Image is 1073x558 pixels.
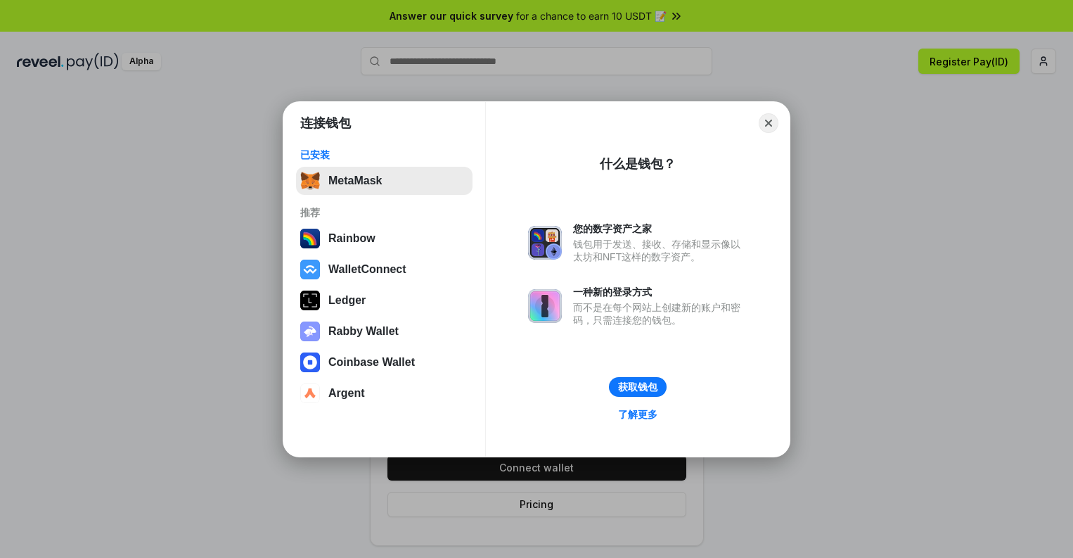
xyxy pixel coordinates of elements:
div: 推荐 [300,206,468,219]
a: 了解更多 [610,405,666,424]
img: svg+xml,%3Csvg%20width%3D%22120%22%20height%3D%22120%22%20viewBox%3D%220%200%20120%20120%22%20fil... [300,229,320,248]
div: 已安装 [300,148,468,161]
div: 您的数字资产之家 [573,222,747,235]
div: 钱包用于发送、接收、存储和显示像以太坊和NFT这样的数字资产。 [573,238,747,263]
img: svg+xml,%3Csvg%20xmlns%3D%22http%3A%2F%2Fwww.w3.org%2F2000%2Fsvg%22%20fill%3D%22none%22%20viewBox... [300,322,320,341]
div: 而不是在每个网站上创建新的账户和密码，只需连接您的钱包。 [573,301,747,326]
button: 获取钱包 [609,377,667,397]
h1: 连接钱包 [300,115,351,132]
div: Rabby Wallet [328,325,399,338]
button: Rainbow [296,224,473,253]
img: svg+xml,%3Csvg%20fill%3D%22none%22%20height%3D%2233%22%20viewBox%3D%220%200%2035%2033%22%20width%... [300,171,320,191]
img: svg+xml,%3Csvg%20xmlns%3D%22http%3A%2F%2Fwww.w3.org%2F2000%2Fsvg%22%20width%3D%2228%22%20height%3... [300,291,320,310]
div: Coinbase Wallet [328,356,415,369]
div: Argent [328,387,365,400]
div: WalletConnect [328,263,406,276]
img: svg+xml,%3Csvg%20width%3D%2228%22%20height%3D%2228%22%20viewBox%3D%220%200%2028%2028%22%20fill%3D... [300,260,320,279]
div: 一种新的登录方式 [573,286,747,298]
div: Ledger [328,294,366,307]
div: MetaMask [328,175,382,187]
img: svg+xml,%3Csvg%20xmlns%3D%22http%3A%2F%2Fwww.w3.org%2F2000%2Fsvg%22%20fill%3D%22none%22%20viewBox... [528,226,562,260]
img: svg+xml,%3Csvg%20width%3D%2228%22%20height%3D%2228%22%20viewBox%3D%220%200%2028%2028%22%20fill%3D... [300,383,320,403]
button: WalletConnect [296,255,473,284]
img: svg+xml,%3Csvg%20width%3D%2228%22%20height%3D%2228%22%20viewBox%3D%220%200%2028%2028%22%20fill%3D... [300,353,320,372]
div: 什么是钱包？ [600,156,676,172]
div: 了解更多 [618,408,657,421]
img: svg+xml,%3Csvg%20xmlns%3D%22http%3A%2F%2Fwww.w3.org%2F2000%2Fsvg%22%20fill%3D%22none%22%20viewBox... [528,289,562,323]
button: Ledger [296,286,473,315]
div: 获取钱包 [618,381,657,393]
button: Coinbase Wallet [296,348,473,376]
button: Rabby Wallet [296,317,473,345]
button: MetaMask [296,167,473,195]
button: Argent [296,379,473,407]
button: Close [759,113,778,133]
div: Rainbow [328,232,375,245]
